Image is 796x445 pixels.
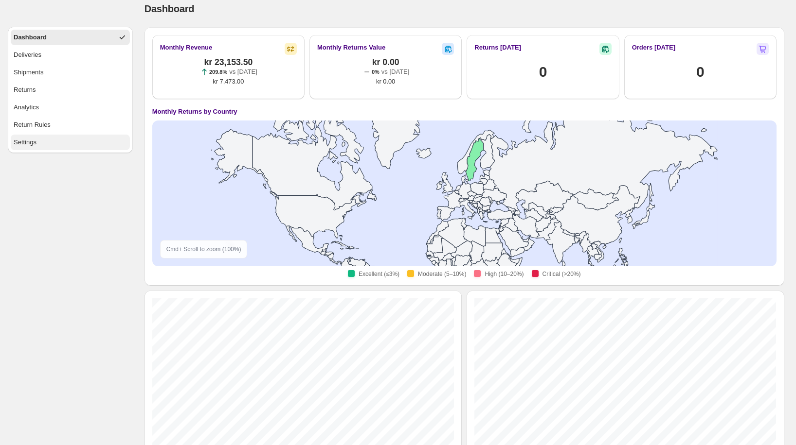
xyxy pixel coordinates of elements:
h1: 0 [539,62,547,82]
div: Shipments [14,68,43,77]
div: Analytics [14,103,39,112]
div: Cmd + Scroll to zoom ( 100 %) [160,240,248,258]
span: kr 0.00 [372,57,399,67]
button: Deliveries [11,47,130,63]
span: High (10–20%) [485,270,524,278]
button: Return Rules [11,117,130,133]
h2: Returns [DATE] [474,43,521,52]
button: Settings [11,135,130,150]
h2: Monthly Revenue [160,43,213,52]
span: 0% [372,69,380,75]
button: Analytics [11,100,130,115]
button: Returns [11,82,130,98]
div: Returns [14,85,36,95]
div: Settings [14,137,36,147]
span: kr 23,153.50 [204,57,253,67]
span: 209.8% [209,69,227,75]
h2: Orders [DATE] [632,43,675,52]
span: kr 0.00 [376,77,395,86]
span: Moderate (5–10%) [418,270,466,278]
span: Excellent (≤3%) [359,270,399,278]
h1: 0 [696,62,704,82]
p: vs [DATE] [381,67,410,77]
div: Return Rules [14,120,51,130]
button: Dashboard [11,30,130,45]
span: Dashboard [145,3,195,14]
span: Critical (>20%) [543,270,581,278]
h4: Monthly Returns by Country [152,107,237,117]
button: Shipments [11,65,130,80]
div: Deliveries [14,50,41,60]
p: vs [DATE] [229,67,257,77]
span: kr 7,473.00 [213,77,244,86]
h2: Monthly Returns Value [317,43,385,52]
div: Dashboard [14,33,47,42]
